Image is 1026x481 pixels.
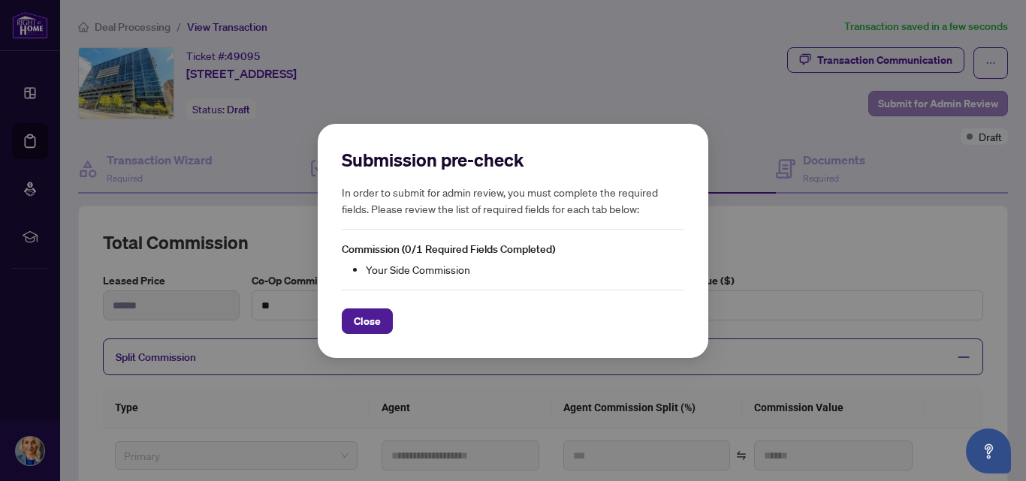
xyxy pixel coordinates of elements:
button: Open asap [966,428,1011,473]
h2: Submission pre-check [342,148,684,172]
span: Close [354,308,381,332]
button: Close [342,308,393,333]
li: Your Side Commission [366,260,684,277]
h5: In order to submit for admin review, you must complete the required fields. Please review the lis... [342,184,684,217]
span: Commission (0/1 Required Fields Completed) [342,242,555,256]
